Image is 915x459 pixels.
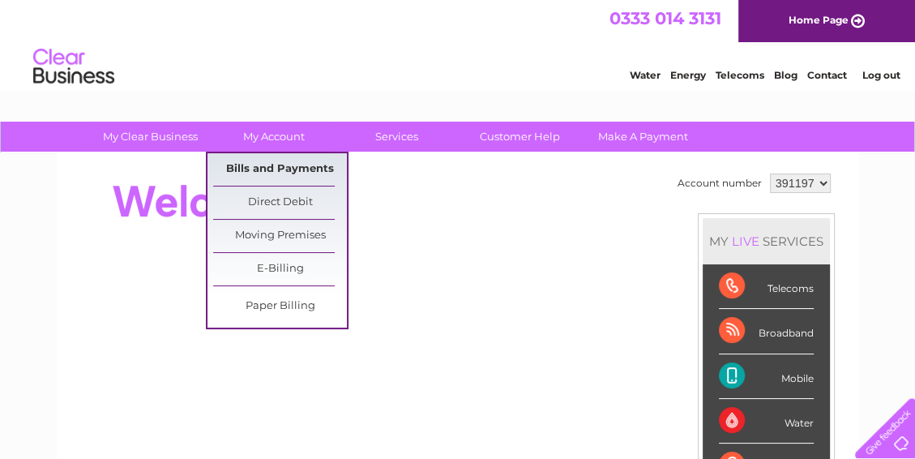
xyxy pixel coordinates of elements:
[862,69,900,81] a: Log out
[83,122,217,152] a: My Clear Business
[719,399,814,444] div: Water
[774,69,797,81] a: Blog
[673,169,766,197] td: Account number
[609,8,721,28] a: 0333 014 3131
[716,69,764,81] a: Telecoms
[75,9,841,79] div: Clear Business is a trading name of Verastar Limited (registered in [GEOGRAPHIC_DATA] No. 3667643...
[807,69,847,81] a: Contact
[719,354,814,399] div: Mobile
[213,187,347,219] a: Direct Debit
[213,290,347,323] a: Paper Billing
[213,253,347,285] a: E-Billing
[719,309,814,354] div: Broadband
[703,218,830,264] div: MY SERVICES
[729,234,763,249] div: LIVE
[670,69,706,81] a: Energy
[453,122,587,152] a: Customer Help
[630,69,661,81] a: Water
[32,42,115,92] img: logo.png
[719,264,814,309] div: Telecoms
[207,122,340,152] a: My Account
[576,122,710,152] a: Make A Payment
[213,153,347,186] a: Bills and Payments
[330,122,464,152] a: Services
[213,220,347,252] a: Moving Premises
